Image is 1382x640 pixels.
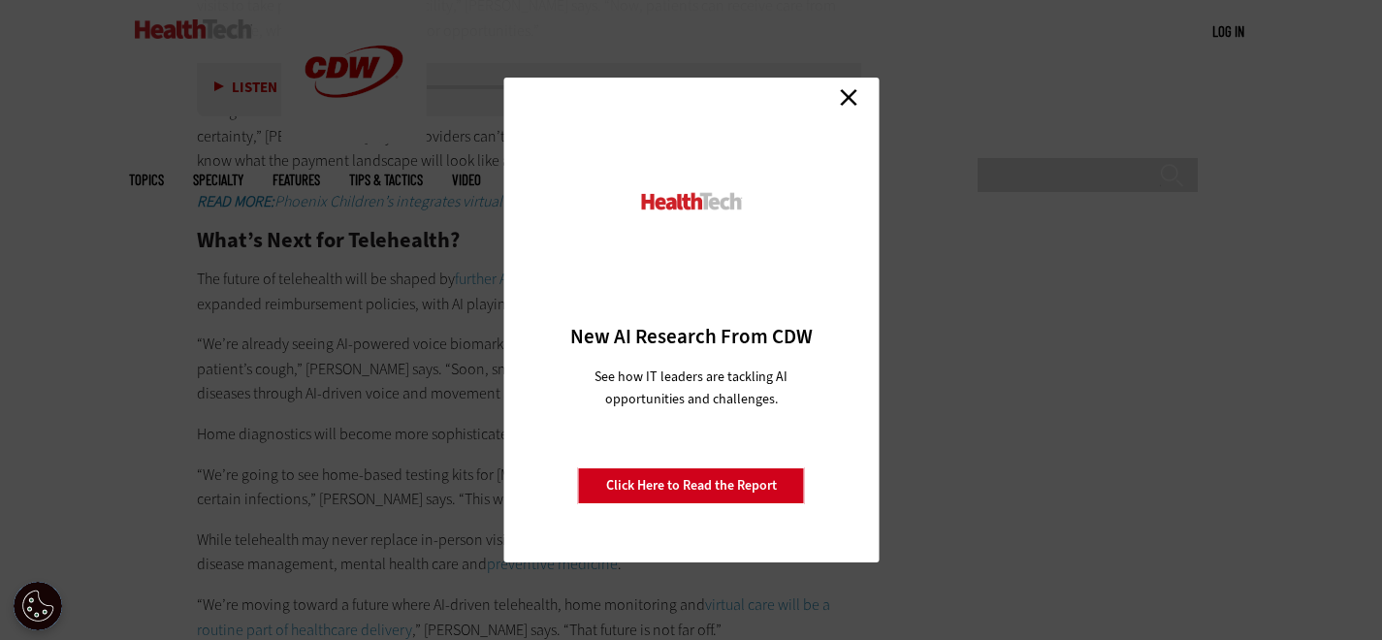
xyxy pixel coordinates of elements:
[14,582,62,630] button: Open Preferences
[578,467,805,504] a: Click Here to Read the Report
[537,323,845,350] h3: New AI Research From CDW
[14,582,62,630] div: Cookie Settings
[638,191,744,211] img: HealthTech_0.png
[571,366,811,410] p: See how IT leaders are tackling AI opportunities and challenges.
[834,82,863,112] a: Close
